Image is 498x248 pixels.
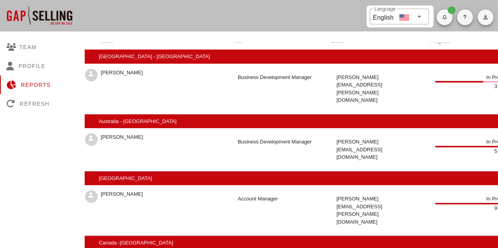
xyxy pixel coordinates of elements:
div: [PERSON_NAME][EMAIL_ADDRESS][PERSON_NAME][DOMAIN_NAME] [326,185,425,236]
div: English [373,11,393,22]
div: [PERSON_NAME] [101,190,143,203]
span: Badge [448,6,455,14]
div: LanguageEnglish [370,9,429,24]
div: Business Development Manager [228,128,327,171]
label: Language [374,6,395,12]
div: [PERSON_NAME][EMAIL_ADDRESS][PERSON_NAME][DOMAIN_NAME] [326,64,425,114]
div: Business Development Manager [228,64,327,114]
div: Account Manager [228,185,327,236]
div: [PERSON_NAME][EMAIL_ADDRESS][DOMAIN_NAME] [326,128,425,171]
div: [PERSON_NAME] [101,69,143,81]
div: [PERSON_NAME] [101,133,143,146]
